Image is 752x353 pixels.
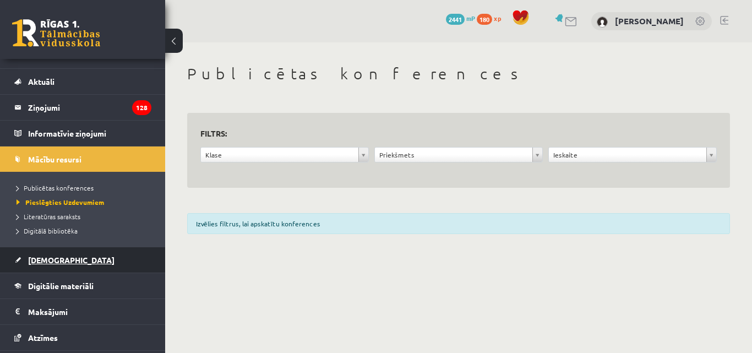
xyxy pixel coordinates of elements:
a: 2441 mP [446,14,475,23]
a: Maksājumi [14,299,151,324]
a: Informatīvie ziņojumi [14,121,151,146]
a: Digitālie materiāli [14,273,151,298]
span: 180 [477,14,492,25]
span: Mācību resursi [28,154,81,164]
a: Publicētas konferences [17,183,154,193]
span: Pieslēgties Uzdevumiem [17,198,104,207]
a: Mācību resursi [14,146,151,172]
a: Ziņojumi128 [14,95,151,120]
legend: Maksājumi [28,299,151,324]
a: Priekšmets [375,148,542,162]
span: [DEMOGRAPHIC_DATA] [28,255,115,265]
legend: Informatīvie ziņojumi [28,121,151,146]
span: Klase [205,148,354,162]
a: Ieskaite [549,148,716,162]
span: xp [494,14,501,23]
a: Literatūras saraksts [17,211,154,221]
div: Izvēlies filtrus, lai apskatītu konferences [187,213,730,234]
a: Klase [201,148,368,162]
span: Publicētas konferences [17,183,94,192]
a: 180 xp [477,14,506,23]
span: mP [466,14,475,23]
span: Literatūras saraksts [17,212,80,221]
a: Aktuāli [14,69,151,94]
span: Ieskaite [553,148,702,162]
span: Priekšmets [379,148,528,162]
a: Digitālā bibliotēka [17,226,154,236]
span: Atzīmes [28,333,58,343]
h3: Filtrs: [200,126,704,141]
a: [DEMOGRAPHIC_DATA] [14,247,151,273]
span: Digitālie materiāli [28,281,94,291]
i: 128 [132,100,151,115]
img: Anna Bukovska [597,17,608,28]
span: Aktuāli [28,77,55,86]
span: Digitālā bibliotēka [17,226,78,235]
a: Pieslēgties Uzdevumiem [17,197,154,207]
span: 2441 [446,14,465,25]
h1: Publicētas konferences [187,64,730,83]
a: Atzīmes [14,325,151,350]
legend: Ziņojumi [28,95,151,120]
a: Rīgas 1. Tālmācības vidusskola [12,19,100,47]
a: [PERSON_NAME] [615,15,684,26]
